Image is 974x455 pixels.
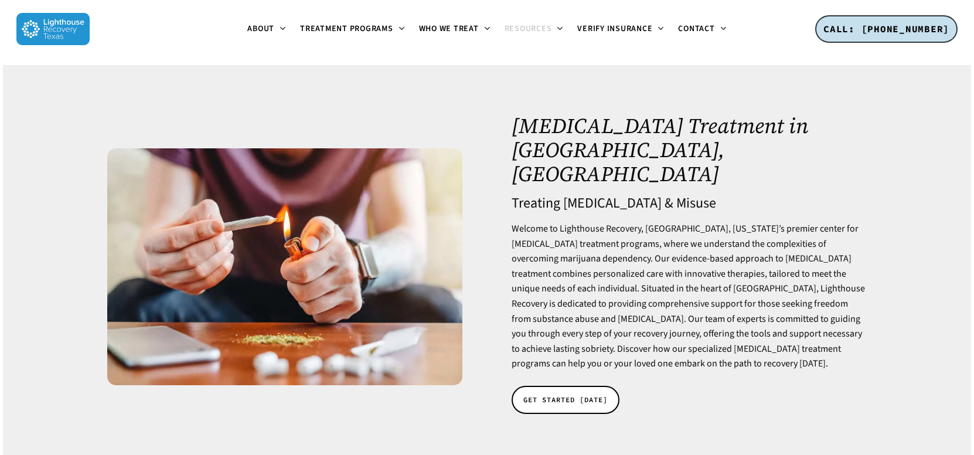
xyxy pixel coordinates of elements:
span: Who We Treat [419,23,479,35]
a: About [240,25,293,34]
a: Verify Insurance [570,25,671,34]
h4: Treating [MEDICAL_DATA] & Misuse [512,196,866,211]
span: Verify Insurance [577,23,652,35]
img: Canabis cigarrete and lighter in hand. [107,148,462,385]
a: Resources [498,25,571,34]
a: CALL: [PHONE_NUMBER] [815,15,958,43]
img: Lighthouse Recovery Texas [16,13,90,45]
span: Treatment Programs [300,23,393,35]
p: Welcome to Lighthouse Recovery, [GEOGRAPHIC_DATA], [US_STATE]’s premier center for [MEDICAL_DATA]... [512,222,866,372]
span: Contact [678,23,714,35]
a: GET STARTED [DATE] [512,386,619,414]
a: Who We Treat [412,25,498,34]
h1: [MEDICAL_DATA] Treatment in [GEOGRAPHIC_DATA], [GEOGRAPHIC_DATA] [512,114,866,186]
a: Contact [671,25,733,34]
span: About [247,23,274,35]
a: Treatment Programs [293,25,412,34]
span: Resources [505,23,552,35]
span: CALL: [PHONE_NUMBER] [823,23,949,35]
span: GET STARTED [DATE] [523,394,608,406]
